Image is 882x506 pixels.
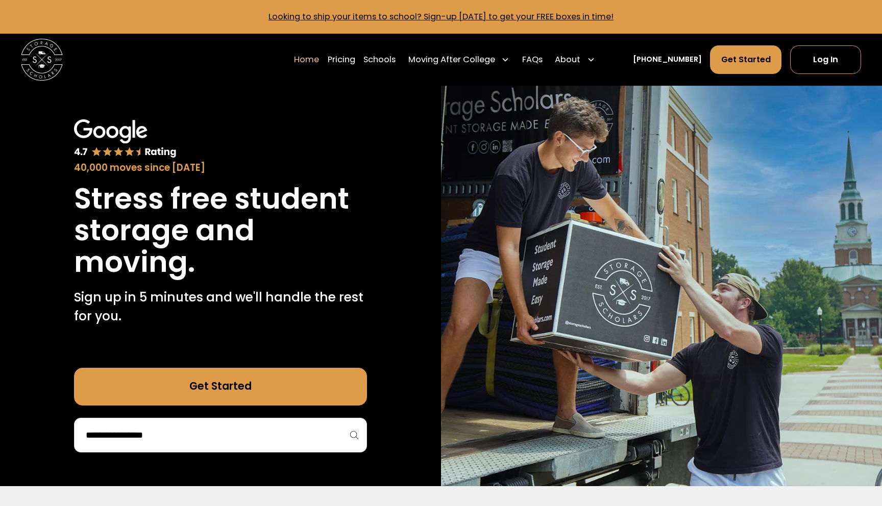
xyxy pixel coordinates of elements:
a: [PHONE_NUMBER] [633,54,702,65]
div: 40,000 moves since [DATE] [74,161,367,175]
a: Schools [363,45,396,74]
img: Storage Scholars makes moving and storage easy. [441,86,882,486]
p: Sign up in 5 minutes and we'll handle the rest for you. [74,288,367,326]
img: Google 4.7 star rating [74,119,177,159]
a: Log In [790,45,861,73]
a: Get Started [74,368,367,406]
a: Get Started [710,45,781,73]
h1: Stress free student storage and moving. [74,183,367,278]
div: About [551,45,599,74]
a: Looking to ship your items to school? Sign-up [DATE] to get your FREE boxes in time! [268,11,614,22]
div: Moving After College [408,54,495,66]
div: About [555,54,580,66]
div: Moving After College [404,45,513,74]
a: Pricing [328,45,355,74]
a: Home [294,45,319,74]
a: FAQs [522,45,543,74]
img: Storage Scholars main logo [21,39,63,81]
